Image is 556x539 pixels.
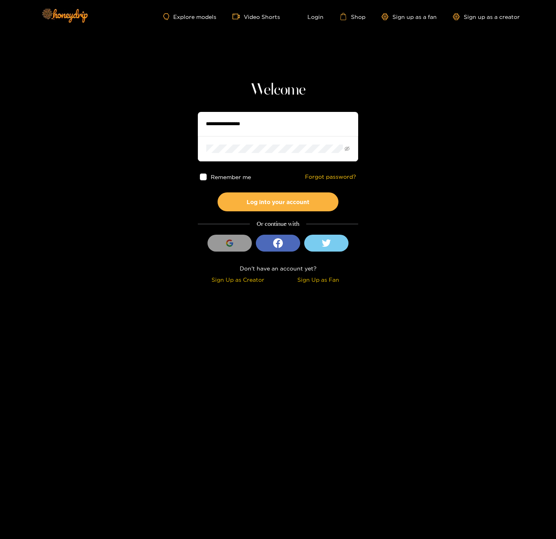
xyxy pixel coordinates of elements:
button: Log into your account [218,192,338,211]
div: Sign Up as Fan [280,275,356,284]
span: eye-invisible [344,146,350,151]
span: Remember me [211,174,251,180]
span: video-camera [232,13,244,20]
a: Sign up as a creator [453,13,520,20]
div: Or continue with [198,219,358,229]
div: Don't have an account yet? [198,264,358,273]
a: Login [296,13,324,20]
div: Sign Up as Creator [200,275,276,284]
a: Video Shorts [232,13,280,20]
a: Sign up as a fan [382,13,437,20]
a: Forgot password? [305,173,356,180]
a: Explore models [163,13,216,20]
h1: Welcome [198,81,358,100]
a: Shop [340,13,365,20]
